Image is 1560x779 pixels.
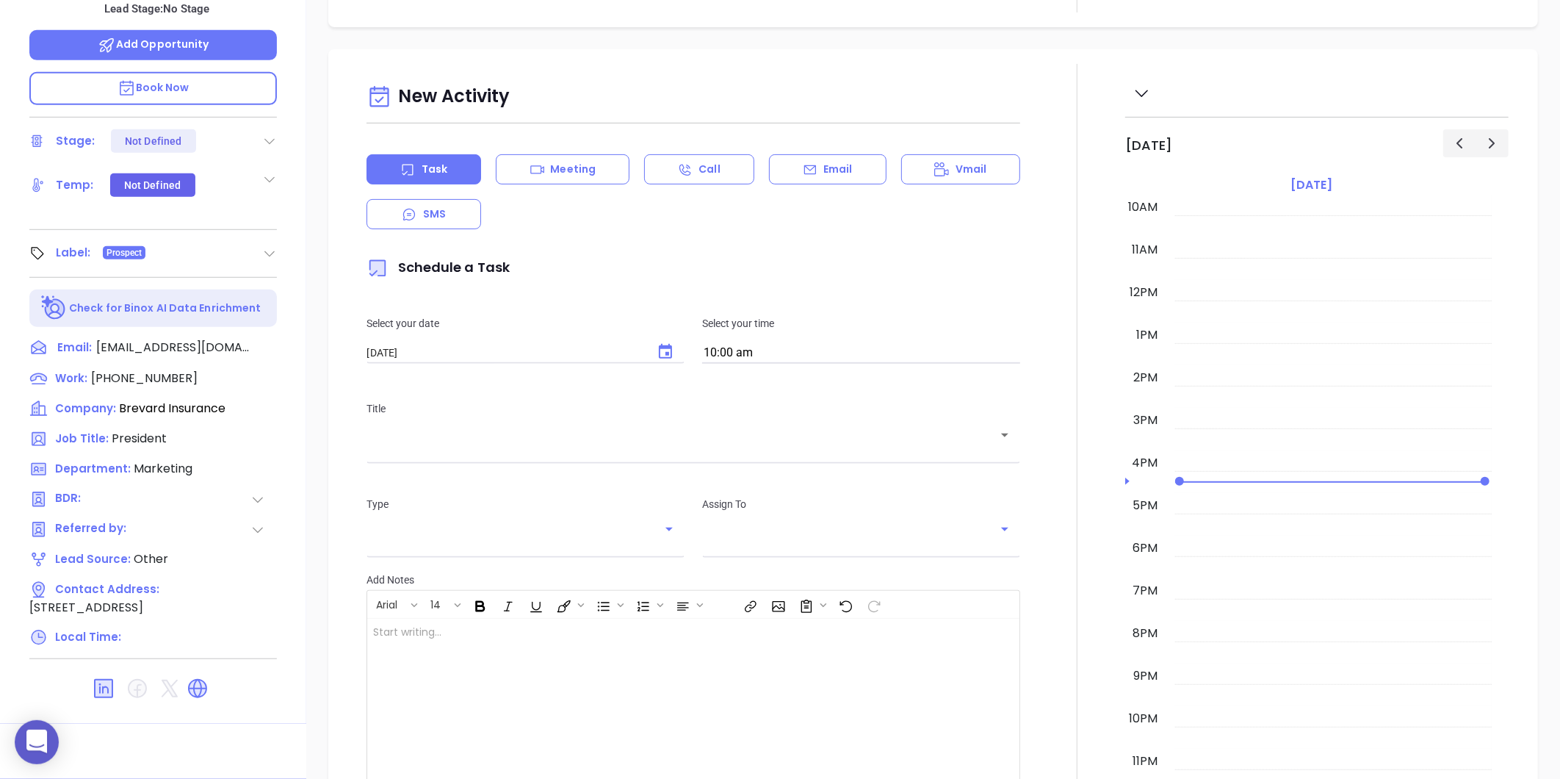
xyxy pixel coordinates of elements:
[55,431,109,446] span: Job Title:
[369,592,408,617] button: Arial
[55,629,121,645] span: Local Time:
[366,347,642,359] input: MM/DD/YYYY
[1130,369,1160,387] div: 2pm
[366,401,1020,417] p: Title
[55,581,159,597] span: Contact Address:
[823,162,853,177] p: Email
[1443,129,1476,157] button: Previous day
[1130,497,1160,514] div: 5pm
[96,339,250,356] span: [EMAIL_ADDRESS][DOMAIN_NAME]
[366,315,685,331] p: Select your date
[57,339,92,358] span: Email:
[1125,137,1172,154] h2: [DATE]
[119,400,225,417] span: Brevard Insurance
[668,592,707,617] span: Align
[648,334,683,370] button: Choose date, selected date is Aug 14, 2025
[1288,175,1335,195] a: [DATE]
[521,592,548,617] span: Underline
[118,80,189,95] span: Book Now
[1130,412,1160,429] div: 3pm
[494,592,520,617] span: Italic
[1129,241,1160,259] div: 11am
[134,550,168,567] span: Other
[369,597,405,608] span: Arial
[589,592,627,617] span: Insert Unordered List
[69,301,261,316] p: Check for Binox AI Data Enrichment
[1129,454,1160,472] div: 4pm
[366,496,685,512] p: Type
[1476,129,1509,157] button: Next day
[366,572,1020,588] p: Add Notes
[55,490,131,509] span: BDR:
[124,173,181,197] div: Not Defined
[1130,582,1160,600] div: 7pm
[368,592,421,617] span: Font family
[56,242,91,264] div: Label:
[1126,710,1160,728] div: 10pm
[659,519,679,539] button: Open
[422,162,447,177] p: Task
[55,520,131,539] span: Referred by:
[859,592,886,617] span: Redo
[831,592,858,617] span: Undo
[91,370,198,387] span: [PHONE_NUMBER]
[55,401,116,416] span: Company:
[994,519,1015,539] button: Open
[1130,625,1160,642] div: 8pm
[29,599,143,616] span: [STREET_ADDRESS]
[55,461,131,476] span: Department:
[549,592,588,617] span: Fill color or set the text color
[423,207,446,222] p: SMS
[702,496,1020,512] p: Assign To
[1125,198,1160,216] div: 10am
[698,162,720,177] p: Call
[422,592,464,617] span: Font size
[792,592,830,617] span: Surveys
[423,592,452,617] button: 14
[956,162,987,177] p: Vmail
[98,37,209,51] span: Add Opportunity
[125,129,181,153] div: Not Defined
[994,425,1015,445] button: Open
[550,162,596,177] p: Meeting
[366,258,510,276] span: Schedule a Task
[736,592,762,617] span: Insert link
[1130,539,1160,557] div: 6pm
[112,430,167,447] span: President
[764,592,790,617] span: Insert Image
[55,370,87,386] span: Work:
[56,130,95,152] div: Stage:
[106,245,142,261] span: Prospect
[1130,667,1160,685] div: 9pm
[423,597,448,608] span: 14
[466,592,492,617] span: Bold
[1130,753,1160,770] div: 11pm
[134,460,192,477] span: Marketing
[366,79,1020,116] div: New Activity
[1133,326,1160,344] div: 1pm
[56,174,94,196] div: Temp:
[1127,284,1160,301] div: 12pm
[41,295,67,321] img: Ai-Enrich-DaqCidB-.svg
[629,592,667,617] span: Insert Ordered List
[702,315,1020,331] p: Select your time
[55,551,131,567] span: Lead Source:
